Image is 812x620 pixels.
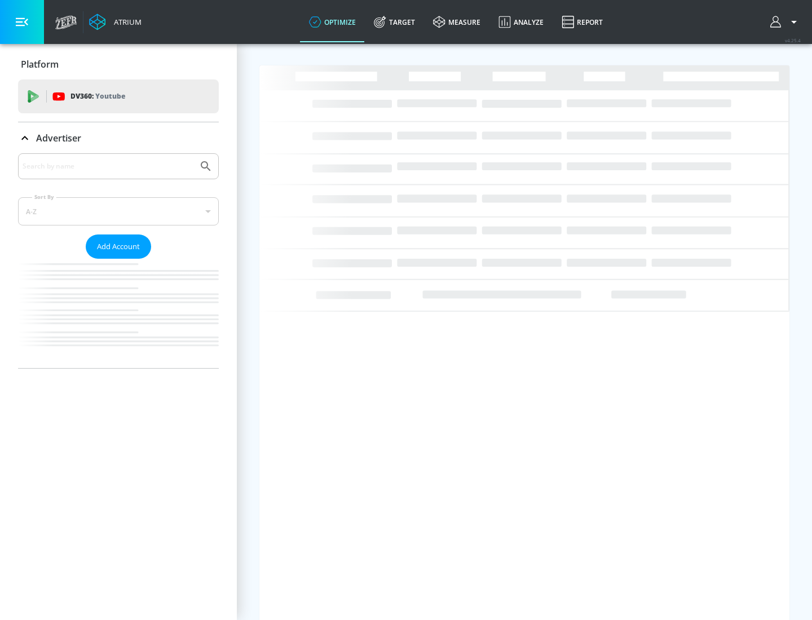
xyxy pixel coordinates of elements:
input: Search by name [23,159,193,174]
span: v 4.25.4 [785,37,801,43]
a: optimize [300,2,365,42]
a: measure [424,2,489,42]
div: Platform [18,48,219,80]
a: Atrium [89,14,142,30]
p: DV360: [70,90,125,103]
div: Atrium [109,17,142,27]
div: DV360: Youtube [18,79,219,113]
div: Advertiser [18,153,219,368]
div: Advertiser [18,122,219,154]
label: Sort By [32,193,56,201]
a: Report [553,2,612,42]
div: A-Z [18,197,219,225]
p: Youtube [95,90,125,102]
button: Add Account [86,234,151,259]
span: Add Account [97,240,140,253]
a: Analyze [489,2,553,42]
p: Advertiser [36,132,81,144]
p: Platform [21,58,59,70]
a: Target [365,2,424,42]
nav: list of Advertiser [18,259,219,368]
